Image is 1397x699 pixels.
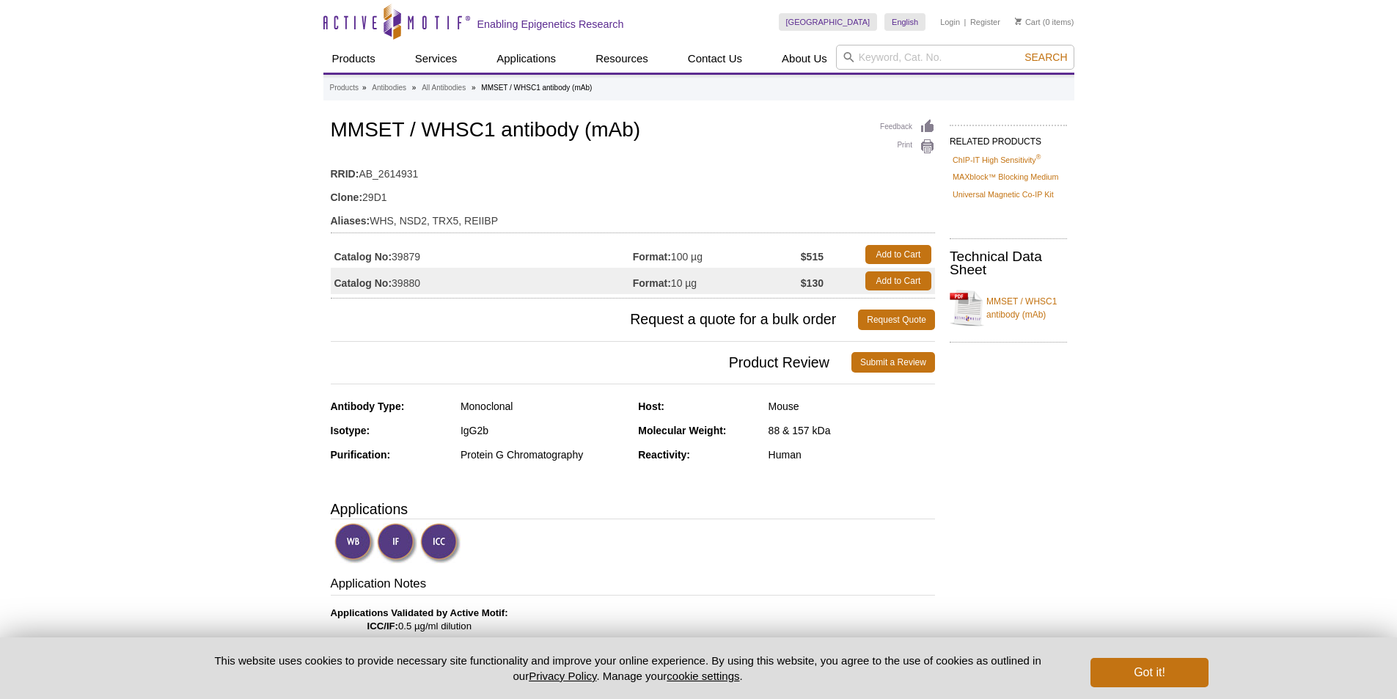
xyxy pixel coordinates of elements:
strong: $130 [801,277,824,290]
div: Human [769,448,935,461]
input: Keyword, Cat. No. [836,45,1074,70]
td: WHS, NSD2, TRX5, REIIBP [331,205,935,229]
a: Print [880,139,935,155]
b: Applications Validated by Active Motif: [331,607,508,618]
h3: Application Notes [331,575,935,596]
h1: MMSET / WHSC1 antibody (mAb) [331,119,935,144]
td: AB_2614931 [331,158,935,182]
td: 100 µg [633,241,801,268]
strong: Isotype: [331,425,370,436]
sup: ® [1036,153,1041,161]
a: [GEOGRAPHIC_DATA] [779,13,878,31]
strong: Catalog No: [334,277,392,290]
h2: RELATED PRODUCTS [950,125,1067,151]
a: Request Quote [858,310,935,330]
li: » [362,84,367,92]
span: Product Review [331,352,851,373]
img: Western Blot Validated [334,523,375,563]
strong: Host: [638,400,664,412]
div: 88 & 157 kDa [769,424,935,437]
button: cookie settings [667,670,739,682]
strong: Molecular Weight: [638,425,726,436]
a: Cart [1015,17,1041,27]
p: This website uses cookies to provide necessary site functionality and improve your online experie... [189,653,1067,684]
h3: Applications [331,498,935,520]
strong: Aliases: [331,214,370,227]
img: Immunocytochemistry Validated [420,523,461,563]
li: MMSET / WHSC1 antibody (mAb) [481,84,592,92]
li: | [964,13,967,31]
a: MMSET / WHSC1 antibody (mAb) [950,286,1067,330]
a: Add to Cart [865,271,931,290]
strong: Format: [633,277,671,290]
a: MAXblock™ Blocking Medium [953,170,1059,183]
div: Protein G Chromatography [461,448,627,461]
strong: ICC/IF: [367,621,399,632]
td: 39880 [331,268,633,294]
li: » [412,84,417,92]
img: Your Cart [1015,18,1022,25]
td: 10 µg [633,268,801,294]
button: Got it! [1090,658,1208,687]
a: Privacy Policy [529,670,596,682]
strong: Clone: [331,191,363,204]
a: ChIP-IT High Sensitivity® [953,153,1041,166]
a: Contact Us [679,45,751,73]
h2: Technical Data Sheet [950,250,1067,277]
strong: $515 [801,250,824,263]
strong: RRID: [331,167,359,180]
a: Services [406,45,466,73]
a: Products [330,81,359,95]
span: Request a quote for a bulk order [331,310,859,330]
div: Mouse [769,400,935,413]
a: English [884,13,925,31]
a: Applications [488,45,565,73]
div: IgG2b [461,424,627,437]
a: About Us [773,45,836,73]
span: Search [1024,51,1067,63]
strong: Reactivity: [638,449,690,461]
a: Antibodies [372,81,406,95]
strong: Catalog No: [334,250,392,263]
a: Universal Magnetic Co-IP Kit [953,188,1054,201]
li: (0 items) [1015,13,1074,31]
a: Feedback [880,119,935,135]
a: Resources [587,45,657,73]
a: Register [970,17,1000,27]
div: Monoclonal [461,400,627,413]
td: 29D1 [331,182,935,205]
img: Immunofluorescence Validated [377,523,417,563]
p: 0.5 µg/ml dilution [331,607,935,633]
strong: Antibody Type: [331,400,405,412]
a: Submit a Review [851,352,935,373]
a: All Antibodies [422,81,466,95]
a: Login [940,17,960,27]
td: 39879 [331,241,633,268]
strong: Format: [633,250,671,263]
a: Products [323,45,384,73]
li: » [472,84,476,92]
button: Search [1020,51,1071,64]
h2: Enabling Epigenetics Research [477,18,624,31]
strong: Purification: [331,449,391,461]
a: Add to Cart [865,245,931,264]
